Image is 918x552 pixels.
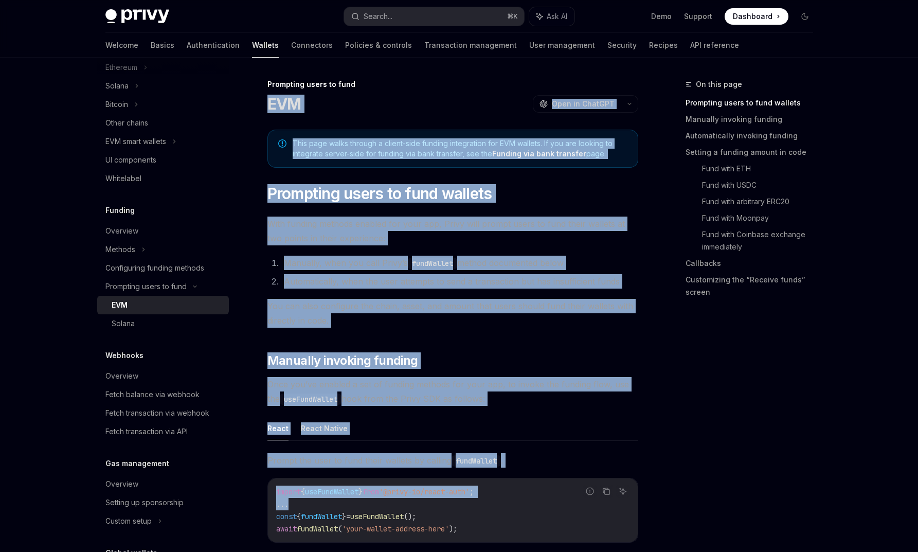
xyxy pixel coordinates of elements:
span: This page walks through a client-side funding integration for EVM wallets. If you are looking to ... [293,138,627,159]
span: Prompt the user to fund their wallets by calling . [267,453,638,468]
span: await [276,524,297,533]
span: } [358,487,363,496]
button: Search...⌘K [344,7,524,26]
a: Fund with arbitrary ERC20 [702,193,821,210]
span: Once you’ve enabled a set of funding methods for your app, to invoke the funding flow, use the ho... [267,377,638,406]
a: Security [607,33,637,58]
a: Setting a funding amount in code [686,144,821,161]
a: Support [684,11,712,22]
div: Bitcoin [105,98,128,111]
svg: Note [278,139,286,148]
div: EVM smart wallets [105,135,166,148]
span: Open in ChatGPT [552,99,615,109]
a: Wallets [252,33,279,58]
div: Solana [112,317,135,330]
button: React [267,416,289,440]
a: Demo [651,11,672,22]
h5: Gas management [105,457,169,470]
span: ⌘ K [507,12,518,21]
a: Fetch transaction via webhook [97,404,229,422]
button: Ask AI [616,485,629,498]
div: Fetch balance via webhook [105,388,200,401]
a: Customizing the “Receive funds” screen [686,272,821,300]
div: Other chains [105,117,148,129]
button: React Native [301,416,348,440]
a: Prompting users to fund wallets [686,95,821,111]
div: Methods [105,243,135,256]
div: Overview [105,225,138,237]
div: Custom setup [105,515,152,527]
a: Configuring funding methods [97,259,229,277]
a: Fund with USDC [702,177,821,193]
span: With funding methods enabled for your app, Privy will prompt users to fund their wallets at two p... [267,217,638,245]
code: fundWallet [452,455,501,467]
span: Manually invoking funding [267,352,418,369]
h1: EVM [267,95,301,113]
span: You can also configure the chain, asset, and amount that users should fund their wallets with dir... [267,299,638,328]
code: useFundWallet [280,394,341,405]
div: Solana [105,80,129,92]
span: 'your-wallet-address-here' [342,524,449,533]
a: Whitelabel [97,169,229,188]
span: from [363,487,379,496]
a: Solana [97,314,229,333]
a: Fetch transaction via API [97,422,229,441]
a: Overview [97,367,229,385]
span: fundWallet [297,524,338,533]
img: dark logo [105,9,169,24]
a: Welcome [105,33,138,58]
span: On this page [696,78,742,91]
a: Fund with ETH [702,161,821,177]
a: Overview [97,475,229,493]
a: Recipes [649,33,678,58]
span: useFundWallet [305,487,358,496]
a: User management [529,33,595,58]
span: ); [449,524,457,533]
span: } [342,512,346,521]
a: Basics [151,33,174,58]
span: { [301,487,305,496]
span: ( [338,524,342,533]
div: Search... [364,10,392,23]
button: Toggle dark mode [797,8,813,25]
div: Fetch transaction via API [105,425,188,438]
div: Overview [105,478,138,490]
a: Connectors [291,33,333,58]
span: Ask AI [547,11,567,22]
a: Other chains [97,114,229,132]
button: Open in ChatGPT [533,95,621,113]
a: Fetch balance via webhook [97,385,229,404]
span: ... [276,500,289,509]
li: Manually, when you call Privy’s method documented below [281,256,638,270]
span: const [276,512,297,521]
div: Fetch transaction via webhook [105,407,209,419]
a: Transaction management [424,33,517,58]
a: API reference [690,33,739,58]
div: Overview [105,370,138,382]
a: Fund with Moonpay [702,210,821,226]
span: = [346,512,350,521]
a: Callbacks [686,255,821,272]
div: Prompting users to fund [105,280,187,293]
span: (); [404,512,416,521]
span: { [297,512,301,521]
span: useFundWallet [350,512,404,521]
a: Funding via bank transfer [492,149,586,158]
span: import [276,487,301,496]
h5: Funding [105,204,135,217]
a: Overview [97,222,229,240]
div: Setting up sponsorship [105,496,184,509]
div: UI components [105,154,156,166]
span: Dashboard [733,11,772,22]
a: Setting up sponsorship [97,493,229,512]
a: Dashboard [725,8,788,25]
code: fundWallet [408,258,457,269]
button: Copy the contents from the code block [600,485,613,498]
div: Prompting users to fund [267,79,638,90]
a: EVM [97,296,229,314]
a: Manually invoking funding [686,111,821,128]
span: ; [470,487,474,496]
div: Whitelabel [105,172,141,185]
button: Ask AI [529,7,574,26]
span: Prompting users to fund wallets [267,184,492,203]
